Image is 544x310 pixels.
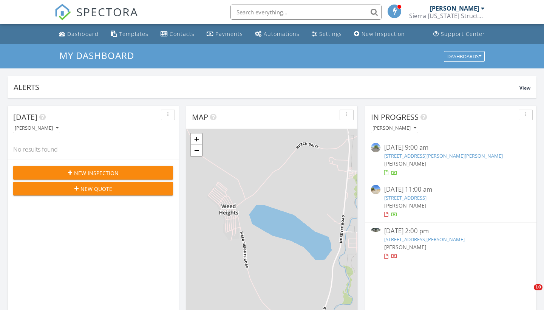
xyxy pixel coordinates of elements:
[252,27,303,41] a: Automations (Basic)
[384,226,518,236] div: [DATE] 2:00 pm
[371,185,531,219] a: [DATE] 11:00 am [STREET_ADDRESS] [PERSON_NAME]
[430,5,479,12] div: [PERSON_NAME]
[108,27,151,41] a: Templates
[54,10,138,26] a: SPECTORA
[384,185,518,194] div: [DATE] 11:00 am
[371,143,380,152] img: streetview
[215,30,243,37] div: Payments
[351,27,408,41] a: New Inspection
[384,202,427,209] span: [PERSON_NAME]
[14,82,519,92] div: Alerts
[76,4,138,20] span: SPECTORA
[441,30,485,37] div: Support Center
[319,30,342,37] div: Settings
[384,160,427,167] span: [PERSON_NAME]
[371,123,418,133] button: [PERSON_NAME]
[264,30,300,37] div: Automations
[13,112,37,122] span: [DATE]
[74,169,119,177] span: New Inspection
[384,152,503,159] a: [STREET_ADDRESS][PERSON_NAME][PERSON_NAME]
[371,228,380,232] img: 9554767%2Fcover_photos%2FUW8OTJaXIii9HLJuE9nO%2Fsmall.jpg
[191,145,202,156] a: Zoom out
[384,143,518,152] div: [DATE] 9:00 am
[204,27,246,41] a: Payments
[519,85,530,91] span: View
[362,30,405,37] div: New Inspection
[372,126,416,131] div: [PERSON_NAME]
[13,182,173,195] button: New Quote
[191,133,202,145] a: Zoom in
[371,112,419,122] span: In Progress
[444,51,485,62] button: Dashboards
[309,27,345,41] a: Settings
[230,5,382,20] input: Search everything...
[15,126,59,131] div: [PERSON_NAME]
[447,54,481,59] div: Dashboards
[518,284,536,302] iframe: Intercom live chat
[371,185,380,194] img: streetview
[371,226,531,260] a: [DATE] 2:00 pm [STREET_ADDRESS][PERSON_NAME] [PERSON_NAME]
[119,30,148,37] div: Templates
[170,30,195,37] div: Contacts
[80,185,112,193] span: New Quote
[59,49,134,62] span: My Dashboard
[158,27,198,41] a: Contacts
[534,284,542,290] span: 10
[430,27,488,41] a: Support Center
[13,123,60,133] button: [PERSON_NAME]
[192,112,208,122] span: Map
[8,139,179,160] div: No results found
[384,243,427,251] span: [PERSON_NAME]
[371,143,531,177] a: [DATE] 9:00 am [STREET_ADDRESS][PERSON_NAME][PERSON_NAME] [PERSON_NAME]
[67,30,99,37] div: Dashboard
[56,27,102,41] a: Dashboard
[54,4,71,20] img: The Best Home Inspection Software - Spectora
[13,166,173,180] button: New Inspection
[409,12,485,20] div: Sierra Nevada Structural LLC
[384,236,465,243] a: [STREET_ADDRESS][PERSON_NAME]
[384,194,427,201] a: [STREET_ADDRESS]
